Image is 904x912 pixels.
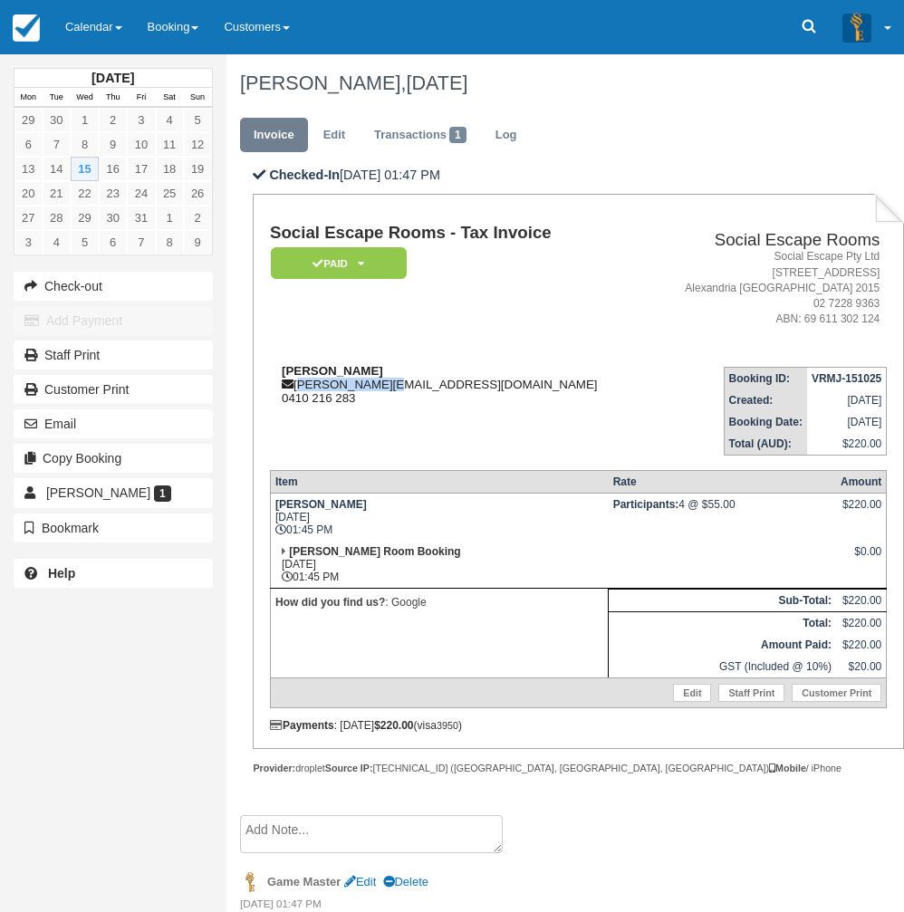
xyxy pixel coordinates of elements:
[46,485,150,500] span: [PERSON_NAME]
[99,206,127,230] a: 30
[156,108,184,132] a: 4
[240,72,891,94] h1: [PERSON_NAME],
[156,132,184,157] a: 11
[127,181,155,206] a: 24
[374,719,413,732] strong: $220.00
[156,181,184,206] a: 25
[43,132,71,157] a: 7
[836,612,887,635] td: $220.00
[43,206,71,230] a: 28
[383,875,428,888] a: Delete
[127,157,155,181] a: 17
[836,656,887,678] td: $20.00
[71,181,99,206] a: 22
[482,118,531,153] a: Log
[289,545,460,558] strong: [PERSON_NAME] Room Booking
[769,763,806,773] strong: Mobile
[270,471,608,494] th: Item
[71,108,99,132] a: 1
[99,230,127,254] a: 6
[275,596,385,609] strong: How did you find us?
[724,411,807,433] th: Booking Date:
[361,118,480,153] a: Transactions1
[127,132,155,157] a: 10
[269,168,340,182] b: Checked-In
[613,498,679,511] strong: Participants
[270,224,647,243] h1: Social Escape Rooms - Tax Invoice
[609,590,836,612] th: Sub-Total:
[609,494,836,542] td: 4 @ $55.00
[836,634,887,656] td: $220.00
[253,166,904,185] p: [DATE] 01:47 PM
[184,157,212,181] a: 19
[267,875,341,888] strong: Game Master
[718,684,784,702] a: Staff Print
[841,498,881,525] div: $220.00
[240,118,308,153] a: Invoice
[154,485,171,502] span: 1
[654,231,880,250] h2: Social Escape Rooms
[127,88,155,108] th: Fri
[270,246,400,280] a: Paid
[812,372,881,385] strong: VRMJ-151025
[99,132,127,157] a: 9
[14,272,213,301] button: Check-out
[71,206,99,230] a: 29
[43,108,71,132] a: 30
[836,471,887,494] th: Amount
[449,127,466,143] span: 1
[99,88,127,108] th: Thu
[71,88,99,108] th: Wed
[14,514,213,542] button: Bookmark
[99,181,127,206] a: 23
[184,181,212,206] a: 26
[43,181,71,206] a: 21
[48,566,75,581] b: Help
[184,230,212,254] a: 9
[842,13,871,42] img: A3
[91,71,134,85] strong: [DATE]
[14,132,43,157] a: 6
[270,541,608,589] td: [DATE] 01:45 PM
[43,157,71,181] a: 14
[184,108,212,132] a: 5
[724,368,807,390] th: Booking ID:
[14,444,213,473] button: Copy Booking
[156,88,184,108] th: Sat
[127,206,155,230] a: 31
[71,132,99,157] a: 8
[14,206,43,230] a: 27
[127,108,155,132] a: 3
[253,762,904,775] div: droplet [TECHNICAL_ID] ([GEOGRAPHIC_DATA], [GEOGRAPHIC_DATA], [GEOGRAPHIC_DATA]) / iPhone
[156,157,184,181] a: 18
[13,14,40,42] img: checkfront-main-nav-mini-logo.png
[14,157,43,181] a: 13
[807,389,887,411] td: [DATE]
[14,559,213,588] a: Help
[14,108,43,132] a: 29
[43,88,71,108] th: Tue
[270,494,608,542] td: [DATE] 01:45 PM
[275,593,603,611] p: : Google
[127,230,155,254] a: 7
[14,230,43,254] a: 3
[184,88,212,108] th: Sun
[807,411,887,433] td: [DATE]
[270,719,887,732] div: : [DATE] (visa )
[71,230,99,254] a: 5
[71,157,99,181] a: 15
[43,230,71,254] a: 4
[609,471,836,494] th: Rate
[792,684,881,702] a: Customer Print
[724,433,807,456] th: Total (AUD):
[724,389,807,411] th: Created:
[344,875,376,888] a: Edit
[156,230,184,254] a: 8
[253,763,295,773] strong: Provider:
[14,88,43,108] th: Mon
[807,433,887,456] td: $220.00
[406,72,467,94] span: [DATE]
[325,763,373,773] strong: Source IP:
[609,656,836,678] td: GST (Included @ 10%)
[673,684,711,702] a: Edit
